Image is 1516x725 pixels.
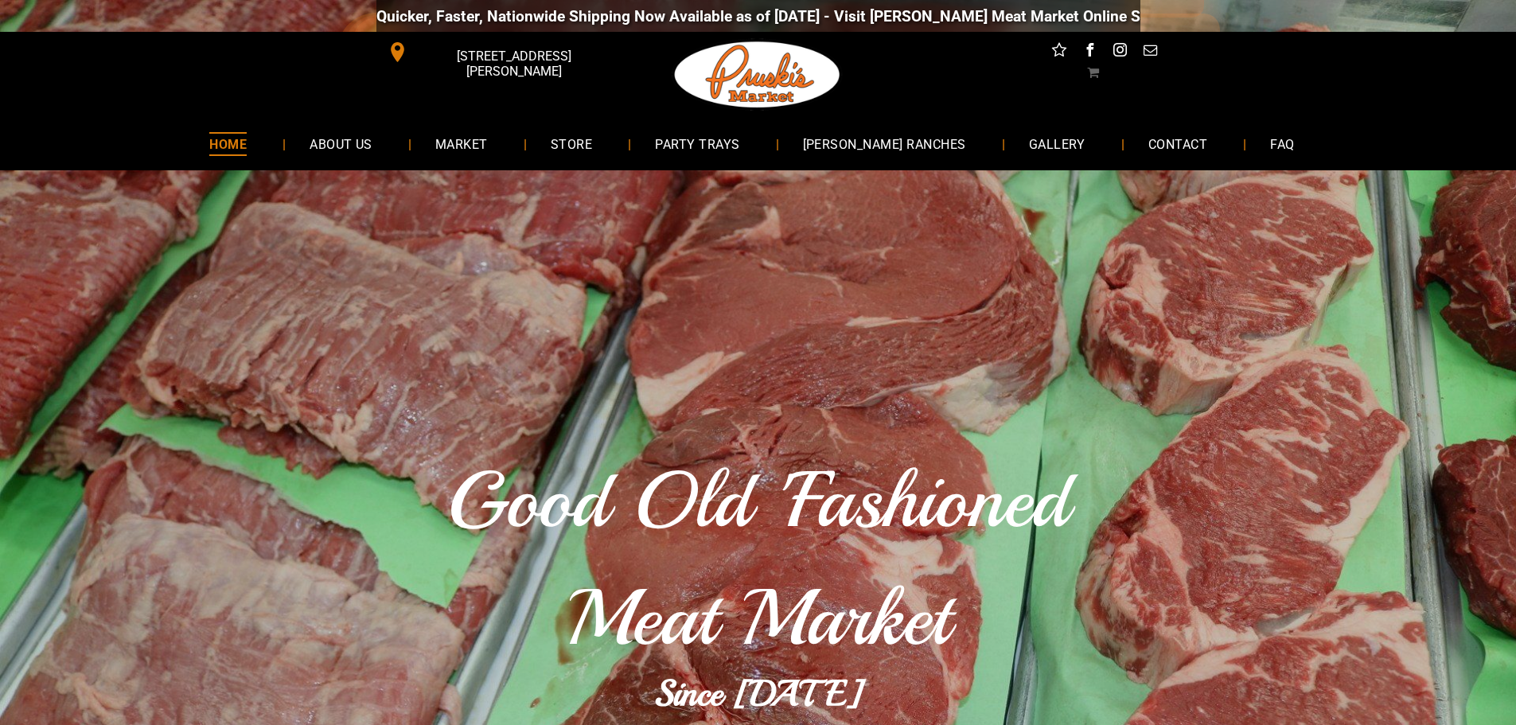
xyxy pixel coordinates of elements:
a: CONTACT [1124,123,1231,165]
a: GALLERY [1005,123,1109,165]
a: ABOUT US [286,123,396,165]
span: Good Old 'Fashioned Meat Market [447,451,1069,668]
a: Social network [1049,40,1070,64]
a: [STREET_ADDRESS][PERSON_NAME] [376,40,620,64]
a: PARTY TRAYS [631,123,763,165]
a: [PERSON_NAME] RANCHES [779,123,990,165]
a: FAQ [1246,123,1318,165]
a: STORE [527,123,616,165]
span: [STREET_ADDRESS][PERSON_NAME] [411,41,616,87]
a: email [1140,40,1160,64]
a: HOME [185,123,271,165]
a: instagram [1109,40,1130,64]
img: Pruski-s+Market+HQ+Logo2-259w.png [672,32,844,118]
a: MARKET [411,123,512,165]
a: facebook [1079,40,1100,64]
b: Since [DATE] [654,671,863,716]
